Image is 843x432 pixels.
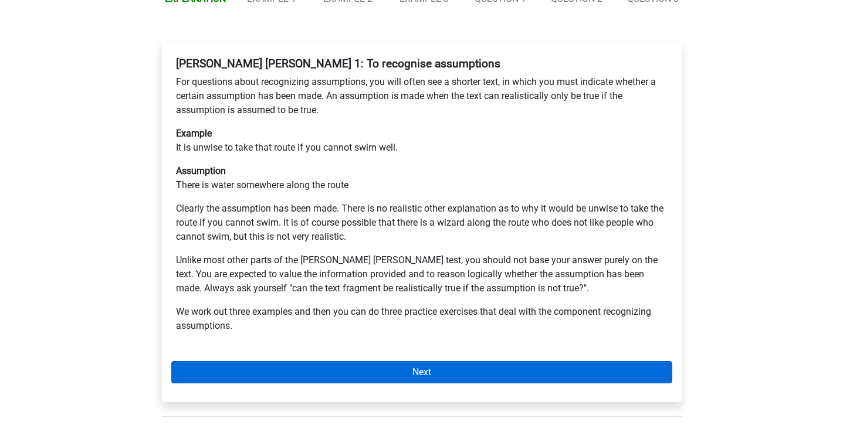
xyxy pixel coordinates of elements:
p: It is unwise to take that route if you cannot swim well. [176,127,668,155]
a: Next [171,361,672,383]
p: Unlike most other parts of the [PERSON_NAME] [PERSON_NAME] test, you should not base your answer ... [176,253,668,295]
p: For questions about recognizing assumptions, you will often see a shorter text, in which you must... [176,75,668,117]
b: [PERSON_NAME] [PERSON_NAME] 1: To recognise assumptions [176,57,500,70]
b: Assumption [176,165,226,176]
p: We work out three examples and then you can do three practice exercises that deal with the compon... [176,305,668,333]
b: Example [176,128,212,139]
p: There is water somewhere along the route [176,164,668,192]
p: Clearly the assumption has been made. There is no realistic other explanation as to why it would ... [176,202,668,244]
